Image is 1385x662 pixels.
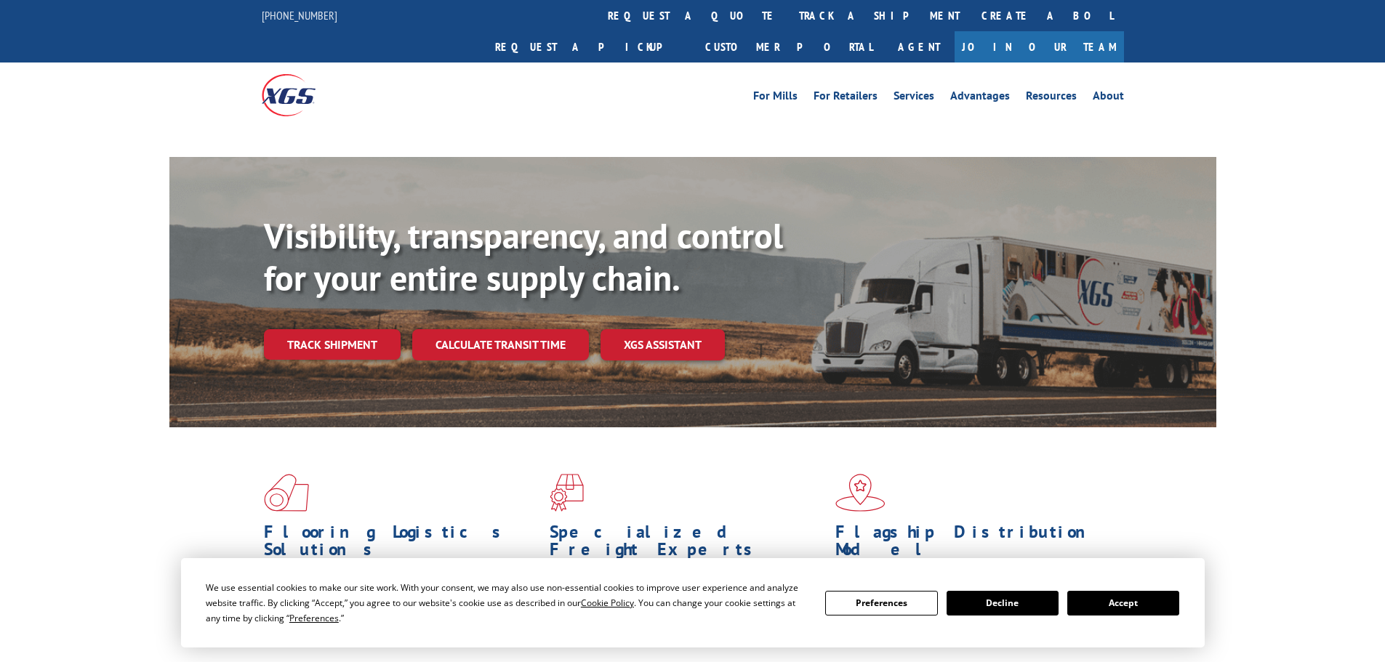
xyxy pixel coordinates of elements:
[181,558,1205,647] div: Cookie Consent Prompt
[581,597,634,609] span: Cookie Policy
[947,591,1059,615] button: Decline
[262,8,337,23] a: [PHONE_NUMBER]
[601,329,725,360] a: XGS ASSISTANT
[955,31,1124,62] a: Join Our Team
[289,612,339,624] span: Preferences
[883,31,955,62] a: Agent
[694,31,883,62] a: Customer Portal
[835,523,1110,565] h1: Flagship Distribution Model
[264,523,539,565] h1: Flooring Logistics Solutions
[1067,591,1179,615] button: Accept
[1093,90,1124,106] a: About
[412,329,589,360] a: Calculate transit time
[550,474,584,512] img: xgs-icon-focused-on-flooring-red
[950,90,1010,106] a: Advantages
[264,213,783,300] b: Visibility, transparency, and control for your entire supply chain.
[753,90,798,106] a: For Mills
[825,591,937,615] button: Preferences
[894,90,934,106] a: Services
[550,523,824,565] h1: Specialized Freight Experts
[264,329,401,360] a: Track shipment
[484,31,694,62] a: Request a pickup
[814,90,878,106] a: For Retailers
[206,580,808,626] div: We use essential cookies to make our site work. With your consent, we may also use non-essential ...
[1026,90,1077,106] a: Resources
[264,474,309,512] img: xgs-icon-total-supply-chain-intelligence-red
[835,474,886,512] img: xgs-icon-flagship-distribution-model-red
